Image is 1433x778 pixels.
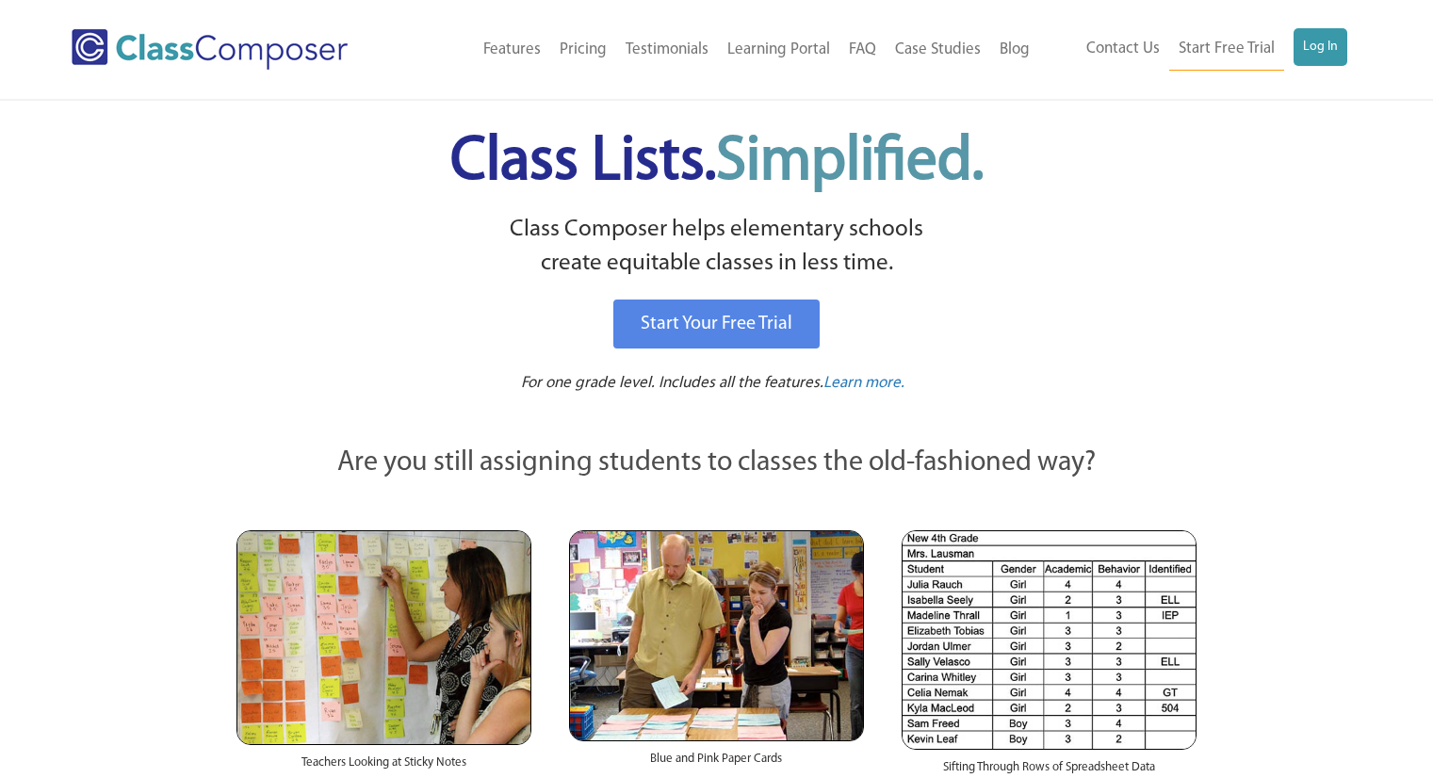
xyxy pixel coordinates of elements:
a: Testimonials [616,29,718,71]
a: Pricing [550,29,616,71]
a: Start Free Trial [1169,28,1284,71]
p: Are you still assigning students to classes the old-fashioned way? [236,443,1197,484]
span: Class Lists. [450,132,984,193]
a: Log In [1294,28,1347,66]
p: Class Composer helps elementary schools create equitable classes in less time. [234,213,1200,282]
a: Case Studies [886,29,990,71]
a: Learning Portal [718,29,839,71]
a: Learn more. [823,372,904,396]
a: Blog [990,29,1039,71]
nav: Header Menu [408,29,1038,71]
a: FAQ [839,29,886,71]
img: Blue and Pink Paper Cards [569,530,864,740]
img: Teachers Looking at Sticky Notes [236,530,531,745]
a: Contact Us [1077,28,1169,70]
a: Features [474,29,550,71]
a: Start Your Free Trial [613,300,820,348]
span: Learn more. [823,375,904,391]
img: Spreadsheets [902,530,1197,750]
span: For one grade level. Includes all the features. [521,375,823,391]
span: Start Your Free Trial [641,315,792,333]
img: Class Composer [72,29,348,70]
nav: Header Menu [1039,28,1347,71]
span: Simplified. [716,132,984,193]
